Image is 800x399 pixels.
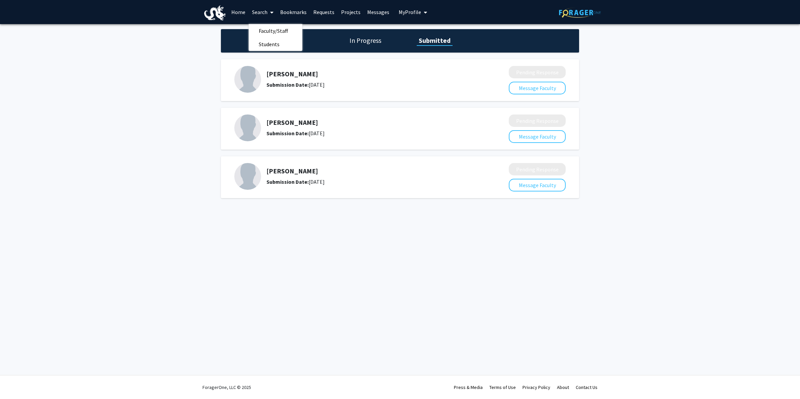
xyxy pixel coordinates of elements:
a: Search [249,0,277,24]
div: ForagerOne, LLC © 2025 [203,376,251,399]
a: Contact Us [576,384,597,390]
a: Message Faculty [509,133,566,140]
span: My Profile [399,9,421,15]
h5: [PERSON_NAME] [266,118,473,127]
img: Profile Picture [234,114,261,141]
h5: [PERSON_NAME] [266,167,473,175]
b: Submission Date: [266,81,309,88]
a: Students [249,39,302,49]
button: Message Faculty [509,130,566,143]
a: Terms of Use [489,384,516,390]
b: Submission Date: [266,130,309,137]
div: [DATE] [266,81,473,89]
button: Pending Response [509,114,566,127]
a: Press & Media [454,384,483,390]
button: Message Faculty [509,82,566,94]
a: Requests [310,0,338,24]
a: Message Faculty [509,182,566,188]
span: Faculty/Staff [249,24,298,37]
a: Projects [338,0,364,24]
span: Students [249,37,290,51]
button: Pending Response [509,66,566,78]
img: Drexel University Logo [204,5,226,20]
h1: In Progress [347,36,383,45]
a: Bookmarks [277,0,310,24]
button: Pending Response [509,163,566,175]
a: Messages [364,0,393,24]
a: Faculty/Staff [249,26,302,36]
a: Home [228,0,249,24]
a: About [557,384,569,390]
img: Profile Picture [234,163,261,190]
a: Message Faculty [509,85,566,91]
img: Profile Picture [234,66,261,93]
b: Submission Date: [266,178,309,185]
div: [DATE] [266,178,473,186]
a: Privacy Policy [523,384,550,390]
h1: Submitted [417,36,453,45]
div: [DATE] [266,129,473,137]
button: Message Faculty [509,179,566,191]
iframe: Chat [5,369,28,394]
h5: [PERSON_NAME] [266,70,473,78]
img: ForagerOne Logo [559,7,601,18]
